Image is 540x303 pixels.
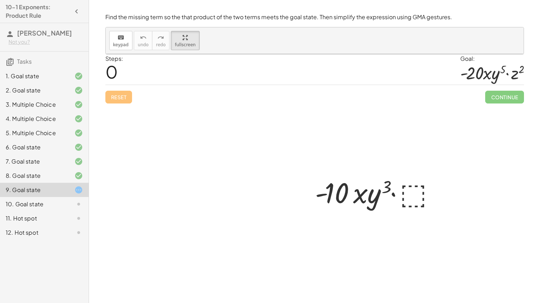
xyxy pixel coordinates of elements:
[74,171,83,180] i: Task finished and correct.
[74,157,83,166] i: Task finished and correct.
[157,33,164,42] i: redo
[105,55,123,62] label: Steps:
[74,115,83,123] i: Task finished and correct.
[6,186,63,194] div: 9. Goal state
[6,72,63,80] div: 1. Goal state
[74,143,83,151] i: Task finished and correct.
[74,86,83,95] i: Task finished and correct.
[6,115,63,123] div: 4. Multiple Choice
[6,129,63,137] div: 5. Multiple Choice
[74,228,83,237] i: Task not started.
[6,214,63,223] div: 11. Hot spot
[17,58,32,65] span: Tasks
[171,31,199,50] button: fullscreen
[74,200,83,208] i: Task not started.
[9,38,83,46] div: Not you?
[152,31,169,50] button: redoredo
[6,200,63,208] div: 10. Goal state
[109,31,133,50] button: keyboardkeypad
[6,86,63,95] div: 2. Goal state
[140,33,147,42] i: undo
[6,228,63,237] div: 12. Hot spot
[175,42,195,47] span: fullscreen
[156,42,166,47] span: redo
[74,186,83,194] i: Task started.
[105,61,118,83] span: 0
[6,100,63,109] div: 3. Multiple Choice
[17,29,72,37] span: [PERSON_NAME]
[105,13,524,21] p: Find the missing term so the that product of the two terms meets the goal state. Then simplify th...
[74,129,83,137] i: Task finished and correct.
[6,157,63,166] div: 7. Goal state
[6,3,70,20] h4: 10-1 Exponents: Product Rule
[113,42,129,47] span: keypad
[134,31,152,50] button: undoundo
[74,72,83,80] i: Task finished and correct.
[74,214,83,223] i: Task not started.
[117,33,124,42] i: keyboard
[6,143,63,151] div: 6. Goal state
[6,171,63,180] div: 8. Goal state
[138,42,148,47] span: undo
[74,100,83,109] i: Task finished and correct.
